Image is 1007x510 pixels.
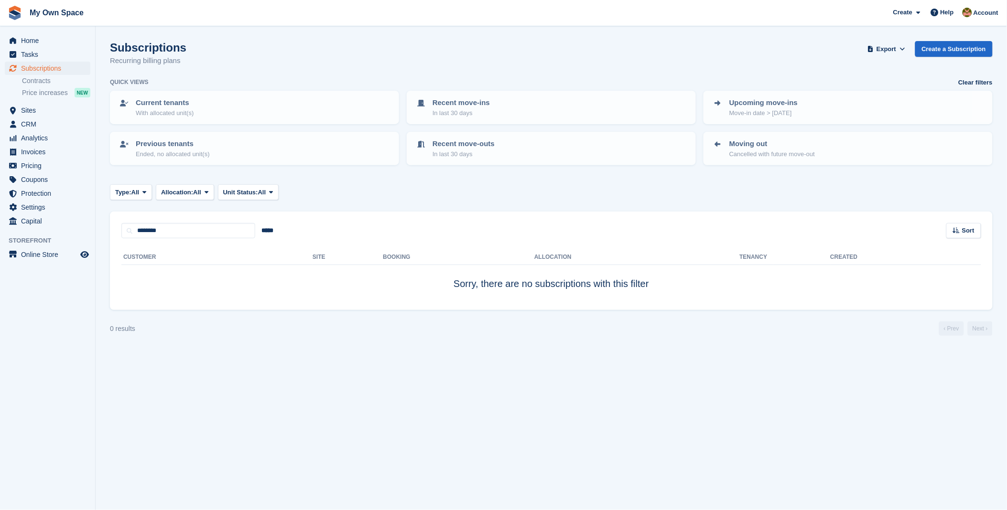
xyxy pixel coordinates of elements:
button: Allocation: All [156,184,214,200]
span: Export [877,44,896,54]
a: Recent move-ins In last 30 days [408,92,695,123]
p: Previous tenants [136,138,210,149]
a: menu [5,62,90,75]
th: Customer [121,250,313,265]
h6: Quick views [110,78,149,86]
a: My Own Space [26,5,87,21]
span: All [131,188,140,197]
span: Settings [21,201,78,214]
span: Home [21,34,78,47]
span: Subscriptions [21,62,78,75]
img: stora-icon-8386f47178a22dfd0bd8f6a31ec36ba5ce8667c1dd55bd0f319d3a0aa187defe.svg [8,6,22,20]
span: Analytics [21,131,78,145]
nav: Page [937,321,995,336]
span: Sorry, there are no subscriptions with this filter [454,278,649,289]
p: Recurring billing plans [110,55,186,66]
a: Upcoming move-ins Move-in date > [DATE] [704,92,992,123]
a: menu [5,173,90,186]
a: Create a Subscription [915,41,993,57]
a: menu [5,145,90,159]
span: Pricing [21,159,78,172]
th: Site [313,250,383,265]
a: Clear filters [958,78,993,87]
span: Storefront [9,236,95,245]
p: Recent move-ins [433,97,490,108]
a: Price increases NEW [22,87,90,98]
p: Move-in date > [DATE] [729,108,798,118]
h1: Subscriptions [110,41,186,54]
p: In last 30 days [433,108,490,118]
span: Price increases [22,88,68,97]
span: CRM [21,117,78,131]
a: menu [5,159,90,172]
span: Sites [21,104,78,117]
p: Current tenants [136,97,194,108]
th: Booking [383,250,534,265]
span: Sort [962,226,975,235]
div: NEW [75,88,90,97]
span: Unit Status: [223,188,258,197]
a: Current tenants With allocated unit(s) [111,92,398,123]
span: Account [974,8,998,18]
a: menu [5,104,90,117]
a: Moving out Cancelled with future move-out [704,133,992,164]
a: menu [5,117,90,131]
th: Tenancy [740,250,773,265]
p: Recent move-outs [433,138,495,149]
th: Created [831,250,981,265]
span: Protection [21,187,78,200]
a: Recent move-outs In last 30 days [408,133,695,164]
a: menu [5,187,90,200]
a: Previous [939,321,964,336]
span: All [258,188,266,197]
p: Upcoming move-ins [729,97,798,108]
a: menu [5,48,90,61]
button: Unit Status: All [218,184,279,200]
a: Preview store [79,249,90,260]
span: Online Store [21,248,78,261]
a: Previous tenants Ended, no allocated unit(s) [111,133,398,164]
span: Create [893,8,912,17]
a: menu [5,248,90,261]
p: With allocated unit(s) [136,108,194,118]
p: Moving out [729,138,815,149]
button: Export [866,41,908,57]
a: Next [968,321,993,336]
a: menu [5,201,90,214]
a: menu [5,34,90,47]
p: Ended, no allocated unit(s) [136,149,210,159]
span: Tasks [21,48,78,61]
span: All [193,188,201,197]
span: Allocation: [161,188,193,197]
button: Type: All [110,184,152,200]
a: Contracts [22,76,90,85]
a: menu [5,131,90,145]
span: Coupons [21,173,78,186]
p: Cancelled with future move-out [729,149,815,159]
span: Type: [115,188,131,197]
p: In last 30 days [433,149,495,159]
span: Help [941,8,954,17]
div: 0 results [110,324,135,334]
img: Keely Collin [963,8,972,17]
th: Allocation [534,250,739,265]
a: menu [5,214,90,228]
span: Capital [21,214,78,228]
span: Invoices [21,145,78,159]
